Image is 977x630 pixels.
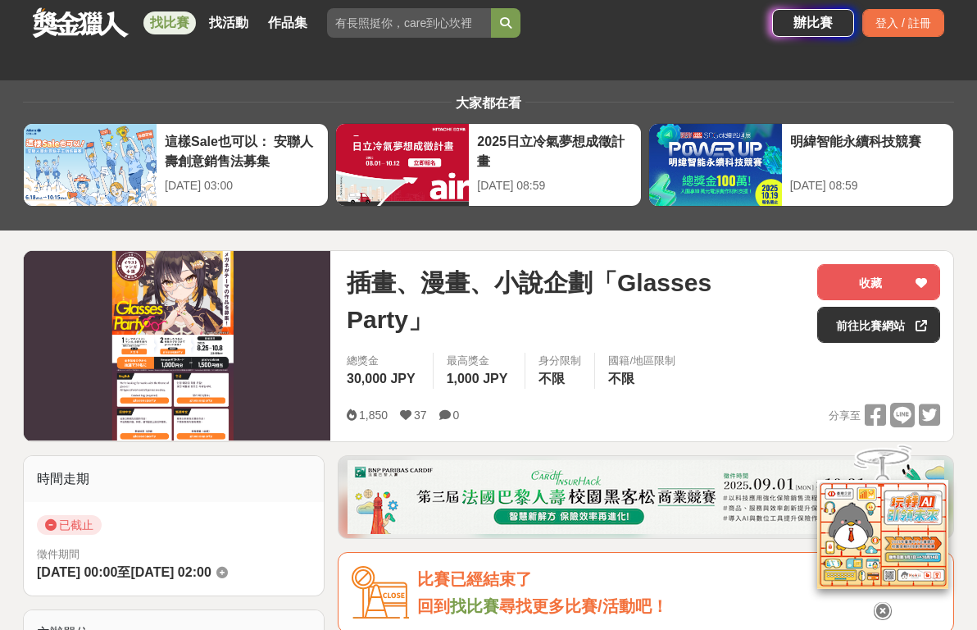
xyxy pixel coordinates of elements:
div: 明緯智能永續科技競賽 [790,132,945,169]
a: 找比賽 [450,597,499,615]
span: 37 [414,409,427,422]
span: 1,000 JPY [447,372,508,386]
span: 回到 [417,597,450,615]
div: 登入 / 註冊 [862,9,944,37]
img: 331336aa-f601-432f-a281-8c17b531526f.png [348,460,944,534]
div: 2025日立冷氣夢想成徵計畫 [477,132,632,169]
img: d2146d9a-e6f6-4337-9592-8cefde37ba6b.png [817,480,948,589]
a: 明緯智能永續科技競賽[DATE] 08:59 [648,123,954,207]
a: 找活動 [202,11,255,34]
input: 有長照挺你，care到心坎裡！青春出手，拍出照顧 影音徵件活動 [327,8,491,38]
span: 總獎金 [347,353,420,369]
button: 收藏 [817,264,940,300]
span: [DATE] 02:00 [130,565,211,579]
div: 這樣Sale也可以： 安聯人壽創意銷售法募集 [165,132,320,169]
div: [DATE] 08:59 [790,177,945,194]
span: 不限 [538,372,565,386]
div: 國籍/地區限制 [608,353,675,369]
span: 30,000 JPY [347,372,416,386]
a: 找比賽 [143,11,196,34]
img: Cover Image [24,251,330,441]
span: 分享至 [829,404,861,428]
a: 辦比賽 [772,9,854,37]
div: [DATE] 03:00 [165,177,320,194]
div: 比賽已經結束了 [417,566,940,593]
a: 作品集 [261,11,314,34]
span: 插畫、漫畫、小說企劃「Glasses Party」 [347,264,804,338]
div: 身分限制 [538,353,581,369]
a: 2025日立冷氣夢想成徵計畫[DATE] 08:59 [335,123,641,207]
span: [DATE] 00:00 [37,565,117,579]
span: 不限 [608,372,634,386]
a: 這樣Sale也可以： 安聯人壽創意銷售法募集[DATE] 03:00 [23,123,329,207]
span: 最高獎金 [447,353,512,369]
span: 0 [453,409,460,422]
span: 已截止 [37,515,102,535]
div: 時間走期 [24,456,324,502]
span: 至 [117,565,130,579]
span: 尋找更多比賽/活動吧！ [499,597,668,615]
span: 徵件期間 [37,548,80,560]
span: 1,850 [359,409,388,422]
img: Icon [352,566,409,619]
div: [DATE] 08:59 [477,177,632,194]
a: 前往比賽網站 [817,307,940,343]
span: 大家都在看 [452,96,525,110]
